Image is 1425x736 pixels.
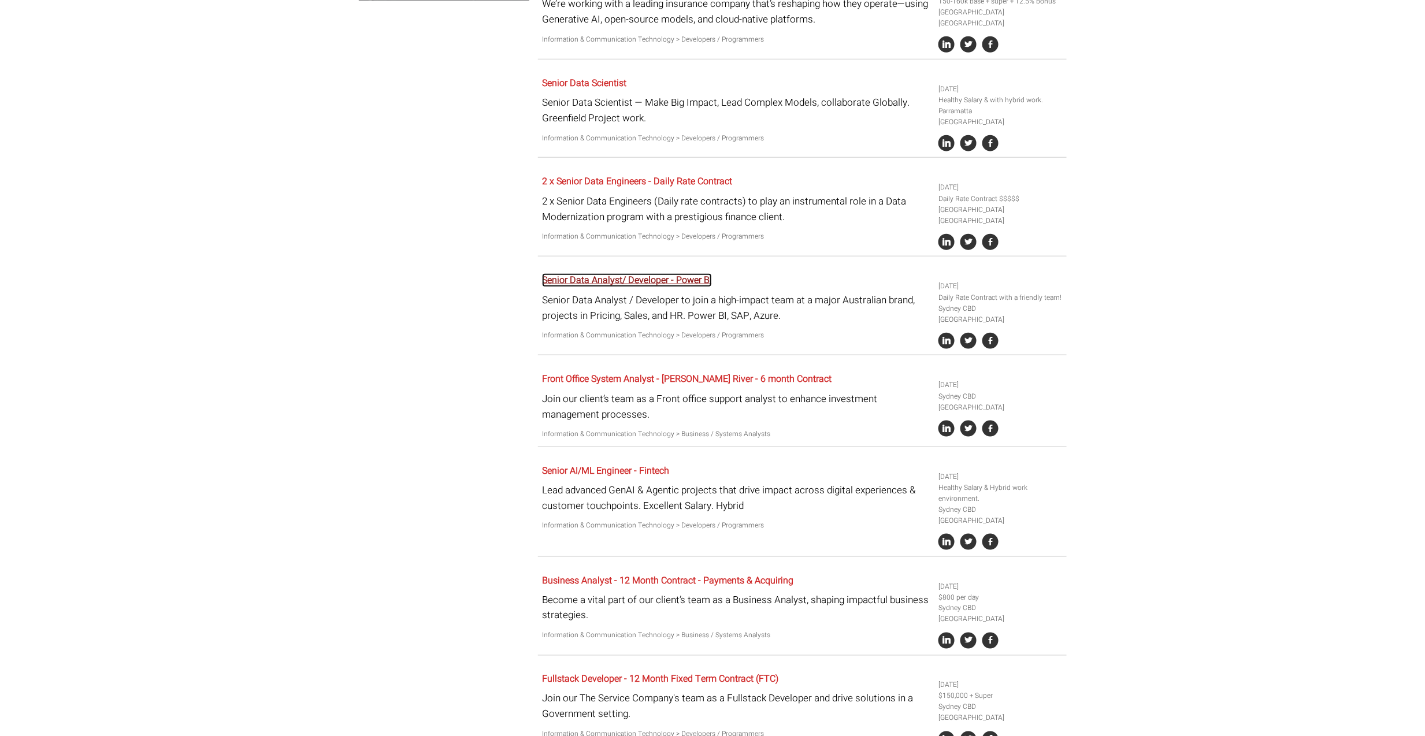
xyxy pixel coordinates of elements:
[542,231,930,242] p: Information & Communication Technology > Developers / Programmers
[542,292,930,324] p: Senior Data Analyst / Developer to join a high-impact team at a major Australian brand, projects ...
[542,429,930,440] p: Information & Communication Technology > Business / Systems Analysts
[542,273,712,287] a: Senior Data Analyst/ Developer - Power BI
[542,574,793,588] a: Business Analyst - 12 Month Contract - Payments & Acquiring
[542,330,930,341] p: Information & Communication Technology > Developers / Programmers
[938,504,1062,526] li: Sydney CBD [GEOGRAPHIC_DATA]
[938,691,1062,702] li: $150,000 + Super
[938,7,1062,29] li: [GEOGRAPHIC_DATA] [GEOGRAPHIC_DATA]
[938,581,1062,592] li: [DATE]
[938,471,1062,482] li: [DATE]
[542,174,732,188] a: 2 x Senior Data Engineers - Daily Rate Contract
[938,482,1062,504] li: Healthy Salary & Hybrid work environment.
[542,194,930,225] p: 2 x Senior Data Engineers (Daily rate contracts) to play an instrumental role in a Data Moderniza...
[938,84,1062,95] li: [DATE]
[938,205,1062,226] li: [GEOGRAPHIC_DATA] [GEOGRAPHIC_DATA]
[542,372,832,386] a: Front Office System Analyst - [PERSON_NAME] River - 6 month Contract
[938,391,1062,413] li: Sydney CBD [GEOGRAPHIC_DATA]
[938,281,1062,292] li: [DATE]
[938,292,1062,303] li: Daily Rate Contract with a friendly team!
[938,95,1062,106] li: Healthy Salary & with hybrid work.
[938,303,1062,325] li: Sydney CBD [GEOGRAPHIC_DATA]
[542,95,930,126] p: Senior Data Scientist — Make Big Impact, Lead Complex Models, collaborate Globally. Greenfield Pr...
[542,464,669,478] a: Senior AI/ML Engineer - Fintech
[542,391,930,422] p: Join our client’s team as a Front office support analyst to enhance investment management processes.
[542,520,930,531] p: Information & Communication Technology > Developers / Programmers
[938,380,1062,391] li: [DATE]
[542,76,626,90] a: Senior Data Scientist
[542,592,930,623] p: Become a vital part of our client’s team as a Business Analyst, shaping impactful business strate...
[938,182,1062,193] li: [DATE]
[938,680,1062,691] li: [DATE]
[938,702,1062,724] li: Sydney CBD [GEOGRAPHIC_DATA]
[542,34,930,45] p: Information & Communication Technology > Developers / Programmers
[938,106,1062,128] li: Parramatta [GEOGRAPHIC_DATA]
[542,691,930,722] p: Join our The Service Company's team as a Fullstack Developer and drive solutions in a Government ...
[938,592,1062,603] li: $800 per day
[542,482,930,514] p: Lead advanced GenAI & Agentic projects that drive impact across digital experiences & customer to...
[938,603,1062,625] li: Sydney CBD [GEOGRAPHIC_DATA]
[542,630,930,641] p: Information & Communication Technology > Business / Systems Analysts
[542,133,930,144] p: Information & Communication Technology > Developers / Programmers
[542,672,778,686] a: Fullstack Developer - 12 Month Fixed Term Contract (FTC)
[938,194,1062,205] li: Daily Rate Contract $$$$$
